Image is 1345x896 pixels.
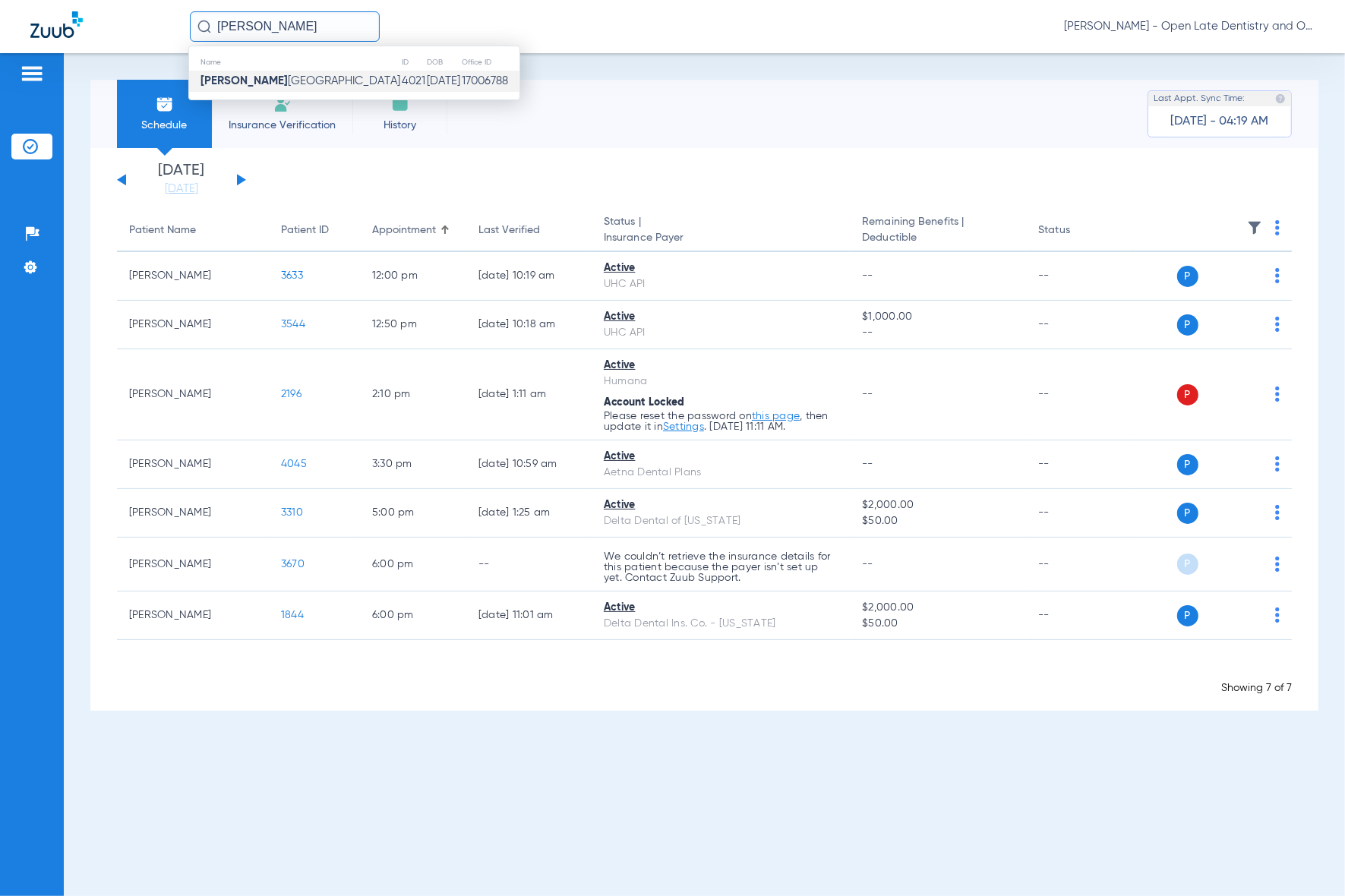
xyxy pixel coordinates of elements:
[466,440,592,489] td: [DATE] 10:59 AM
[1026,538,1129,592] td: --
[461,54,519,71] th: Office ID
[862,559,873,569] span: --
[850,210,1026,252] th: Remaining Benefits |
[136,181,227,197] a: [DATE]
[1275,317,1280,332] img: group-dot-blue.svg
[862,513,1014,529] span: $50.00
[604,411,838,432] p: Please reset the password on , then update it in . [DATE] 11:11 AM.
[604,449,838,465] div: Active
[1177,384,1198,405] span: P
[223,118,341,133] span: Insurance Verification
[1221,683,1292,693] span: Showing 7 of 7
[129,222,257,238] div: Patient Name
[1177,266,1198,287] span: P
[401,54,426,71] th: ID
[1064,19,1315,34] span: [PERSON_NAME] - Open Late Dentistry and Orthodontics
[1026,252,1129,301] td: --
[200,75,288,87] strong: [PERSON_NAME]
[197,20,211,33] img: Search Icon
[1177,605,1198,626] span: P
[360,349,466,440] td: 2:10 PM
[1275,456,1280,472] img: group-dot-blue.svg
[273,95,292,113] img: Manual Insurance Verification
[604,600,838,616] div: Active
[466,252,592,301] td: [DATE] 10:19 AM
[281,459,307,469] span: 4045
[663,421,704,432] a: Settings
[426,71,461,92] td: [DATE]
[604,616,838,632] div: Delta Dental Ins. Co. - [US_STATE]
[156,95,174,113] img: Schedule
[1275,607,1280,623] img: group-dot-blue.svg
[1026,210,1129,252] th: Status
[364,118,436,133] span: History
[1269,823,1345,896] iframe: Chat Widget
[1154,91,1245,106] span: Last Appt. Sync Time:
[604,497,838,513] div: Active
[604,325,838,341] div: UHC API
[1177,554,1198,575] span: P
[281,389,302,399] span: 2196
[604,358,838,374] div: Active
[478,222,579,238] div: Last Verified
[281,222,348,238] div: Patient ID
[372,222,436,238] div: Appointment
[862,230,1014,246] span: Deductible
[200,75,400,87] span: [GEOGRAPHIC_DATA]
[1275,220,1280,235] img: group-dot-blue.svg
[372,222,454,238] div: Appointment
[604,260,838,276] div: Active
[862,600,1014,616] span: $2,000.00
[117,538,269,592] td: [PERSON_NAME]
[466,538,592,592] td: --
[604,465,838,481] div: Aetna Dental Plans
[360,489,466,538] td: 5:00 PM
[1026,592,1129,640] td: --
[604,276,838,292] div: UHC API
[862,459,873,469] span: --
[1275,268,1280,283] img: group-dot-blue.svg
[190,11,380,42] input: Search for patients
[862,325,1014,341] span: --
[360,440,466,489] td: 3:30 PM
[1026,349,1129,440] td: --
[129,222,196,238] div: Patient Name
[1171,114,1269,129] span: [DATE] - 04:19 AM
[30,11,83,38] img: Zuub Logo
[128,118,200,133] span: Schedule
[461,71,519,92] td: 17006788
[1247,220,1262,235] img: filter.svg
[592,210,850,252] th: Status |
[1177,503,1198,524] span: P
[862,309,1014,325] span: $1,000.00
[189,54,401,71] th: Name
[117,349,269,440] td: [PERSON_NAME]
[466,301,592,349] td: [DATE] 10:18 AM
[1026,440,1129,489] td: --
[604,230,838,246] span: Insurance Payer
[1177,314,1198,336] span: P
[20,65,44,83] img: hamburger-icon
[604,513,838,529] div: Delta Dental of [US_STATE]
[478,222,540,238] div: Last Verified
[136,163,227,197] li: [DATE]
[466,489,592,538] td: [DATE] 1:25 AM
[360,252,466,301] td: 12:00 PM
[401,71,426,92] td: 4021
[281,507,303,518] span: 3310
[604,551,838,583] p: We couldn’t retrieve the insurance details for this patient because the payer isn’t set up yet. C...
[1177,454,1198,475] span: P
[281,559,305,569] span: 3670
[1026,489,1129,538] td: --
[1275,93,1286,104] img: last sync help info
[862,270,873,281] span: --
[117,592,269,640] td: [PERSON_NAME]
[360,592,466,640] td: 6:00 PM
[281,610,304,620] span: 1844
[360,538,466,592] td: 6:00 PM
[117,252,269,301] td: [PERSON_NAME]
[604,374,838,390] div: Humana
[1026,301,1129,349] td: --
[117,440,269,489] td: [PERSON_NAME]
